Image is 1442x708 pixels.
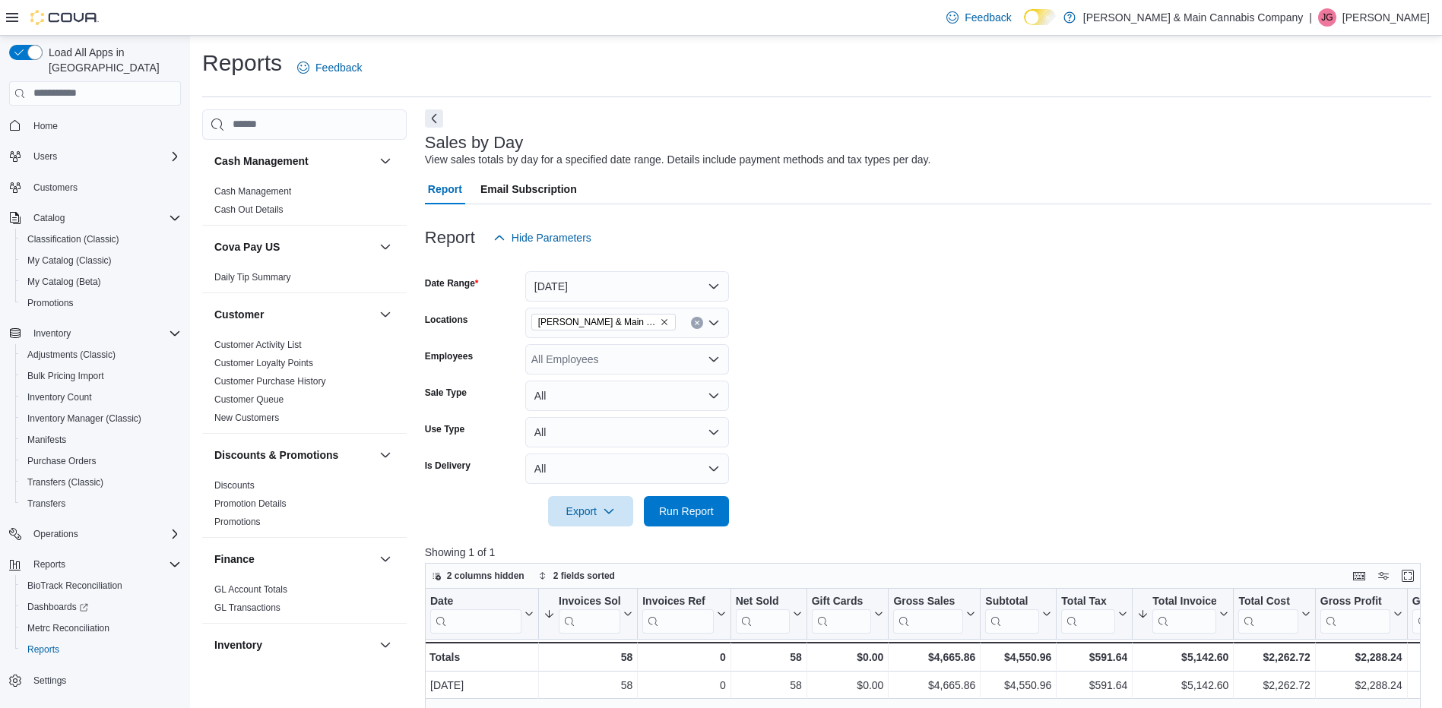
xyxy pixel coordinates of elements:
[15,250,187,271] button: My Catalog (Classic)
[642,594,725,633] button: Invoices Ref
[27,412,141,425] span: Inventory Manager (Classic)
[1152,594,1216,608] div: Total Invoiced
[3,554,187,575] button: Reports
[21,367,110,385] a: Bulk Pricing Import
[985,676,1051,694] div: $4,550.96
[15,493,187,514] button: Transfers
[21,473,181,491] span: Transfers (Classic)
[544,594,632,633] button: Invoices Sold
[214,186,291,197] a: Cash Management
[811,648,883,666] div: $0.00
[27,254,112,267] span: My Catalog (Classic)
[512,230,591,245] span: Hide Parameters
[3,146,187,167] button: Users
[27,622,109,634] span: Metrc Reconciliation
[3,176,187,198] button: Customers
[985,594,1039,608] div: Subtotal
[21,367,181,385] span: Bulk Pricing Import
[214,669,304,681] span: Inventory Adjustments
[1238,648,1310,666] div: $2,262.72
[21,431,181,449] span: Manifests
[214,498,287,509] a: Promotion Details
[214,375,326,387] span: Customer Purchase History
[21,388,98,406] a: Inventory Count
[27,117,64,135] a: Home
[27,324,77,343] button: Inventory
[376,550,395,568] button: Finance
[428,174,462,204] span: Report
[430,594,521,608] div: Date
[214,357,313,369] span: Customer Loyalty Points
[214,272,291,283] a: Daily Tip Summary
[27,672,72,690] a: Settings
[214,271,291,283] span: Daily Tip Summary
[1350,567,1368,585] button: Keyboard shortcuts
[1342,8,1430,27] p: [PERSON_NAME]
[425,152,931,168] div: View sales totals by day for a specified date range. Details include payment methods and tax type...
[642,594,713,608] div: Invoices Ref
[430,594,521,633] div: Date
[893,648,975,666] div: $4,665.86
[214,239,280,254] h3: Cova Pay US
[21,409,181,428] span: Inventory Manager (Classic)
[21,598,94,616] a: Dashboards
[27,233,119,245] span: Classification (Classic)
[27,525,181,543] span: Operations
[27,525,84,543] button: Operations
[559,594,620,608] div: Invoices Sold
[15,271,187,292] button: My Catalog (Beta)
[1238,594,1298,633] div: Total Cost
[27,276,101,288] span: My Catalog (Beta)
[1061,594,1115,608] div: Total Tax
[21,495,181,513] span: Transfers
[27,349,116,361] span: Adjustments (Classic)
[425,229,475,247] h3: Report
[3,207,187,229] button: Catalog
[21,346,181,364] span: Adjustments (Classic)
[27,580,122,592] span: BioTrack Reconciliation
[642,594,713,633] div: Invoices Ref
[214,517,261,527] a: Promotions
[1320,648,1402,666] div: $2,288.24
[1024,25,1025,26] span: Dark Mode
[525,454,729,484] button: All
[27,455,97,467] span: Purchase Orders
[1137,648,1228,666] div: $5,142.60
[214,602,280,614] span: GL Transactions
[1320,594,1390,633] div: Gross Profit
[447,570,525,582] span: 2 columns hidden
[1061,594,1127,633] button: Total Tax
[376,305,395,324] button: Customer
[27,147,63,166] button: Users
[15,429,187,450] button: Manifests
[27,555,71,574] button: Reports
[487,223,597,253] button: Hide Parameters
[15,639,187,660] button: Reports
[33,528,78,540] span: Operations
[3,523,187,545] button: Operations
[21,577,128,595] a: BioTrack Reconciliation
[214,358,313,368] a: Customer Loyalty Points
[214,516,261,528] span: Promotions
[214,412,279,423] a: New Customers
[735,594,789,608] div: Net Sold
[214,479,255,491] span: Discounts
[21,619,116,637] a: Metrc Reconciliation
[525,271,729,302] button: [DATE]
[15,472,187,493] button: Transfers (Classic)
[430,594,534,633] button: Date
[202,268,407,292] div: Cova Pay US
[214,447,338,463] h3: Discounts & Promotions
[893,594,975,633] button: Gross Sales
[531,314,676,330] span: Hudson & Main Cannabis Company
[557,496,624,526] span: Export
[27,476,103,488] span: Transfers (Classic)
[214,602,280,613] a: GL Transactions
[985,594,1051,633] button: Subtotal
[708,317,720,329] button: Open list of options
[27,391,92,403] span: Inventory Count
[525,417,729,447] button: All
[27,209,181,227] span: Catalog
[27,178,181,197] span: Customers
[21,230,181,248] span: Classification (Classic)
